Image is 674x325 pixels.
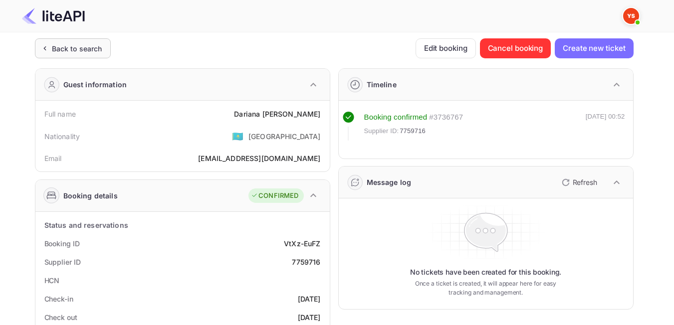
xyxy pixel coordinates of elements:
[429,112,463,123] div: # 3736767
[407,279,565,297] p: Once a ticket is created, it will appear here for easy tracking and management.
[44,109,76,119] div: Full name
[52,43,102,54] div: Back to search
[44,238,80,249] div: Booking ID
[44,312,77,323] div: Check out
[44,153,62,163] div: Email
[367,79,397,90] div: Timeline
[22,8,85,24] img: LiteAPI Logo
[63,79,127,90] div: Guest information
[586,112,625,141] div: [DATE] 00:52
[234,109,320,119] div: Dariana [PERSON_NAME]
[248,131,321,142] div: [GEOGRAPHIC_DATA]
[198,153,320,163] div: [EMAIL_ADDRESS][DOMAIN_NAME]
[284,238,320,249] div: VtXz-EuFZ
[410,267,562,277] p: No tickets have been created for this booking.
[298,294,321,304] div: [DATE]
[416,38,476,58] button: Edit booking
[44,294,73,304] div: Check-in
[63,190,118,201] div: Booking details
[480,38,551,58] button: Cancel booking
[573,177,597,187] p: Refresh
[232,127,243,145] span: United States
[623,8,639,24] img: Yandex Support
[44,257,81,267] div: Supplier ID
[292,257,320,267] div: 7759716
[364,126,399,136] span: Supplier ID:
[44,275,60,286] div: HCN
[44,131,80,142] div: Nationality
[555,38,633,58] button: Create new ticket
[400,126,426,136] span: 7759716
[298,312,321,323] div: [DATE]
[556,174,601,190] button: Refresh
[251,191,298,201] div: CONFIRMED
[367,177,412,187] div: Message log
[44,220,128,230] div: Status and reservations
[364,112,428,123] div: Booking confirmed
